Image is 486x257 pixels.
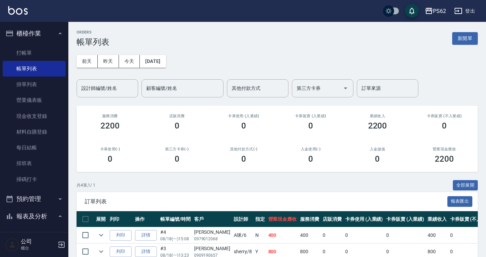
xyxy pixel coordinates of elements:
button: 預約管理 [3,190,66,208]
a: 打帳單 [3,45,66,61]
h2: 入金儲值 [352,147,403,151]
h3: 0 [375,154,380,164]
td: #4 [159,227,192,243]
h3: 2200 [100,121,120,131]
a: 帳單列表 [3,61,66,77]
th: 營業現金應收 [267,211,299,227]
button: save [405,4,419,18]
th: 卡券販賣 (入業績) [384,211,426,227]
td: N [254,227,267,243]
th: 店販消費 [321,211,343,227]
a: 報表匯出 [447,198,473,204]
div: PS62 [433,7,446,15]
th: 業績收入 [426,211,448,227]
button: 列印 [110,246,132,257]
button: 報表匯出 [447,196,473,207]
a: 排班表 [3,155,66,171]
h3: 0 [442,121,447,131]
th: 卡券使用 (入業績) [343,211,385,227]
p: 櫃台 [21,245,56,251]
h3: 0 [308,121,313,131]
a: 詳情 [135,246,157,257]
h3: 服務消費 [85,114,135,118]
p: 08/18 (一) 15:08 [160,236,191,242]
p: 0979012068 [194,236,230,242]
h3: 0 [175,121,179,131]
td: 0 [384,227,426,243]
h2: 業績收入 [352,114,403,118]
button: expand row [96,230,106,240]
a: 詳情 [135,230,157,241]
th: 帳單編號/時間 [159,211,192,227]
div: [PERSON_NAME] [194,245,230,252]
h3: 0 [175,154,179,164]
h3: 2200 [435,154,454,164]
th: 指定 [254,211,267,227]
button: 前天 [77,55,98,68]
td: 0 [343,227,385,243]
h3: 帳單列表 [77,37,109,47]
button: expand row [96,246,106,257]
th: 設計師 [232,211,254,227]
th: 列印 [108,211,133,227]
h2: 第三方卡券(-) [152,147,202,151]
a: 每日結帳 [3,140,66,155]
h2: ORDERS [77,30,109,35]
td: 0 [321,227,343,243]
h2: 卡券販賣 (不入業績) [419,114,470,118]
h5: 公司 [21,238,56,245]
button: PS62 [422,4,449,18]
div: [PERSON_NAME] [194,229,230,236]
h2: 入金使用(-) [285,147,336,151]
button: 新開單 [452,32,478,45]
th: 服務消費 [298,211,321,227]
h3: 2200 [368,121,387,131]
button: 櫃檯作業 [3,25,66,42]
h3: 0 [241,121,246,131]
h3: 0 [308,154,313,164]
h2: 店販消費 [152,114,202,118]
button: 昨天 [98,55,119,68]
h3: 0 [108,154,112,164]
a: 掃碼打卡 [3,172,66,187]
span: 訂單列表 [85,198,447,205]
h2: 其他付款方式(-) [218,147,269,151]
h2: 卡券使用(-) [85,147,135,151]
h3: 0 [241,154,246,164]
h2: 營業現金應收 [419,147,470,151]
img: Person [5,238,19,252]
a: 新開單 [452,35,478,41]
button: Open [340,83,351,94]
a: 掛單列表 [3,77,66,92]
th: 客戶 [192,211,232,227]
button: 全部展開 [453,180,478,191]
a: 現金收支登錄 [3,108,66,124]
a: 材料自購登錄 [3,124,66,140]
button: 登出 [451,5,478,17]
td: A咪 /6 [232,227,254,243]
td: 400 [426,227,448,243]
img: Logo [8,6,28,15]
td: 400 [298,227,321,243]
a: 營業儀表板 [3,92,66,108]
p: 共 4 筆, 1 / 1 [77,182,95,188]
th: 操作 [133,211,159,227]
h2: 卡券販賣 (入業績) [285,114,336,118]
button: 報表及分析 [3,207,66,225]
button: 列印 [110,230,132,241]
h2: 卡券使用 (入業績) [218,114,269,118]
button: 今天 [119,55,140,68]
th: 展開 [94,211,108,227]
a: 報表目錄 [3,228,66,244]
button: [DATE] [140,55,166,68]
td: 400 [267,227,299,243]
